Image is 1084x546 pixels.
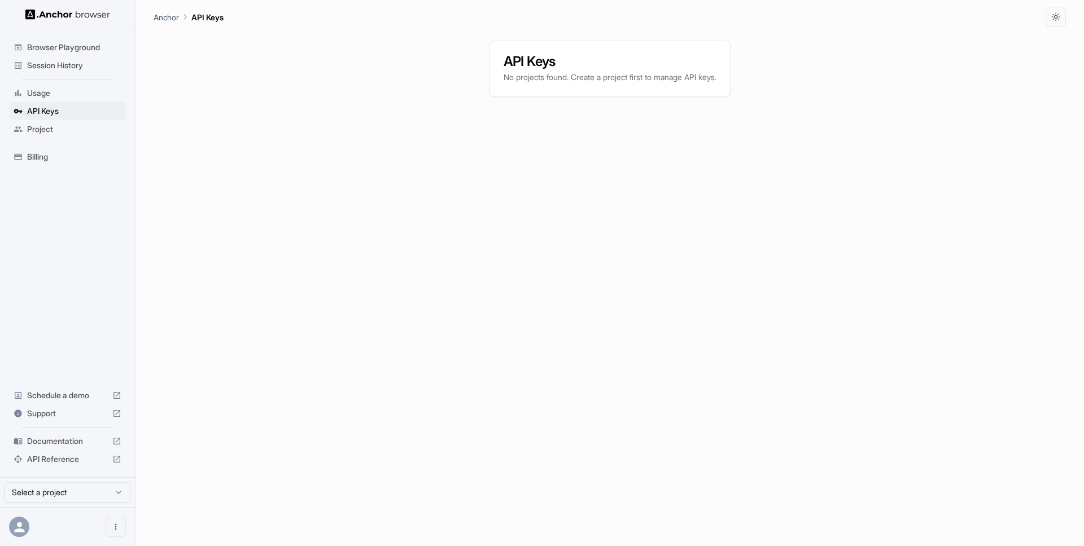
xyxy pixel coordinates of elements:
div: API Keys [9,102,126,120]
img: Anchor Logo [25,9,110,20]
div: Usage [9,84,126,102]
span: Project [27,124,121,135]
div: Browser Playground [9,38,126,56]
div: Session History [9,56,126,74]
p: No projects found. Create a project first to manage API keys. [504,72,716,83]
span: API Keys [27,105,121,117]
span: Billing [27,151,121,162]
span: Support [27,408,108,419]
div: Schedule a demo [9,386,126,404]
span: Usage [27,87,121,99]
p: Anchor [154,11,179,23]
nav: breadcrumb [154,11,224,23]
span: Schedule a demo [27,390,108,401]
div: Billing [9,148,126,166]
span: Session History [27,60,121,71]
button: Open menu [106,517,126,537]
span: Documentation [27,435,108,447]
div: Documentation [9,432,126,450]
span: API Reference [27,453,108,465]
div: API Reference [9,450,126,468]
h3: API Keys [504,55,716,68]
div: Support [9,404,126,422]
p: API Keys [191,11,224,23]
div: Project [9,120,126,138]
span: Browser Playground [27,42,121,53]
